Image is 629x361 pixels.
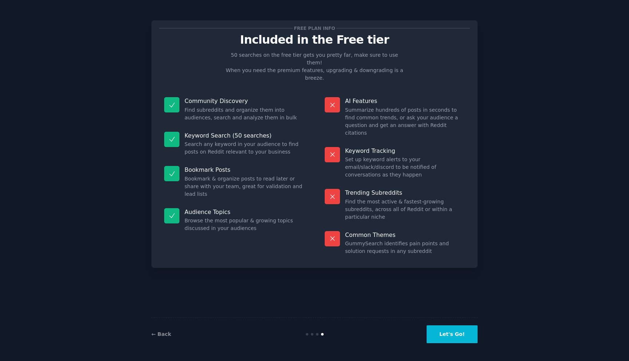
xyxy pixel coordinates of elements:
p: Trending Subreddits [345,189,465,197]
dd: Browse the most popular & growing topics discussed in your audiences [185,217,304,232]
dd: Find subreddits and organize them into audiences, search and analyze them in bulk [185,106,304,122]
dd: Summarize hundreds of posts in seconds to find common trends, or ask your audience a question and... [345,106,465,137]
p: 50 searches on the free tier gets you pretty far, make sure to use them! When you need the premiu... [223,51,406,82]
p: Keyword Search (50 searches) [185,132,304,139]
p: Included in the Free tier [159,33,470,46]
p: Common Themes [345,231,465,239]
p: AI Features [345,97,465,105]
dd: Bookmark & organize posts to read later or share with your team, great for validation and lead lists [185,175,304,198]
p: Bookmark Posts [185,166,304,174]
dd: Find the most active & fastest-growing subreddits, across all of Reddit or within a particular niche [345,198,465,221]
p: Community Discovery [185,97,304,105]
button: Let's Go! [427,325,478,343]
p: Keyword Tracking [345,147,465,155]
span: Free plan info [293,24,336,32]
dd: Set up keyword alerts to your email/slack/discord to be notified of conversations as they happen [345,156,465,179]
a: ← Back [151,331,171,337]
p: Audience Topics [185,208,304,216]
dd: GummySearch identifies pain points and solution requests in any subreddit [345,240,465,255]
dd: Search any keyword in your audience to find posts on Reddit relevant to your business [185,140,304,156]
